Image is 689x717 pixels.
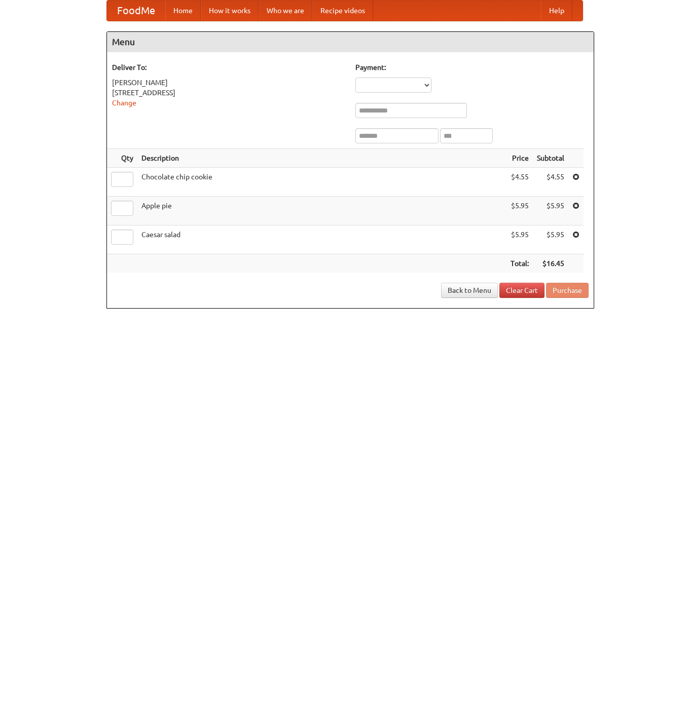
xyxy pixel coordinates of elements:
[506,168,533,197] td: $4.55
[312,1,373,21] a: Recipe videos
[112,62,345,72] h5: Deliver To:
[533,149,568,168] th: Subtotal
[137,225,506,254] td: Caesar salad
[506,149,533,168] th: Price
[107,1,165,21] a: FoodMe
[107,32,594,52] h4: Menu
[165,1,201,21] a: Home
[107,149,137,168] th: Qty
[533,168,568,197] td: $4.55
[533,225,568,254] td: $5.95
[499,283,545,298] a: Clear Cart
[506,225,533,254] td: $5.95
[533,197,568,225] td: $5.95
[506,197,533,225] td: $5.95
[112,88,345,98] div: [STREET_ADDRESS]
[541,1,572,21] a: Help
[441,283,498,298] a: Back to Menu
[355,62,589,72] h5: Payment:
[201,1,259,21] a: How it works
[137,197,506,225] td: Apple pie
[137,149,506,168] th: Description
[533,254,568,273] th: $16.45
[112,78,345,88] div: [PERSON_NAME]
[506,254,533,273] th: Total:
[546,283,589,298] button: Purchase
[137,168,506,197] td: Chocolate chip cookie
[259,1,312,21] a: Who we are
[112,99,136,107] a: Change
